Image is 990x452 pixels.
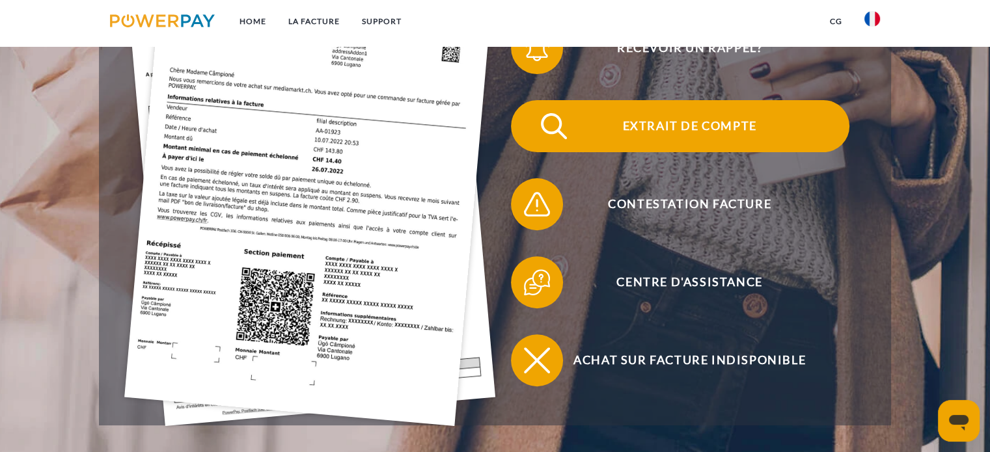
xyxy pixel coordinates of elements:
img: qb_search.svg [538,110,570,142]
img: qb_warning.svg [521,188,553,220]
button: Centre d'assistance [511,256,849,308]
button: Contestation Facture [511,178,849,230]
img: logo-powerpay.svg [110,14,215,27]
a: Home [228,10,277,33]
img: qb_bell.svg [521,32,553,64]
iframe: Bouton de lancement de la fenêtre de messagerie, conversation en cours [938,400,980,442]
img: fr [864,11,880,27]
span: Recevoir un rappel? [530,22,849,74]
img: qb_help.svg [521,266,553,299]
img: qb_close.svg [521,344,553,377]
button: Achat sur facture indisponible [511,334,849,386]
span: Centre d'assistance [530,256,849,308]
span: Achat sur facture indisponible [530,334,849,386]
span: Contestation Facture [530,178,849,230]
a: CG [819,10,853,33]
button: Extrait de compte [511,100,849,152]
button: Recevoir un rappel? [511,22,849,74]
a: Support [351,10,413,33]
a: LA FACTURE [277,10,351,33]
span: Extrait de compte [530,100,849,152]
